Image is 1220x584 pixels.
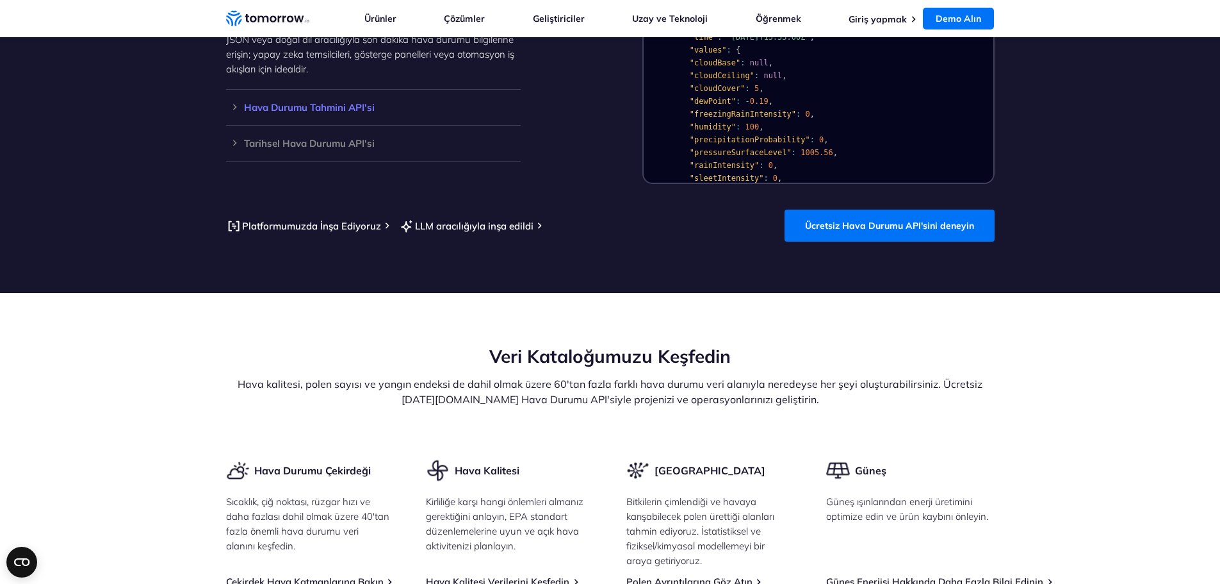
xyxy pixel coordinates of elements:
[809,33,814,42] span: ,
[749,97,768,106] span: 0.19
[489,345,731,367] font: Veri Kataloğumuzu Keşfedin
[833,148,837,157] span: ,
[782,71,786,80] span: ,
[754,84,758,93] span: 5
[809,135,814,144] span: :
[689,174,763,183] span: "sleetIntensity"
[689,148,791,157] span: "pressureSurfaceLevel"
[689,135,809,144] span: "precipitationProbability"
[689,46,726,54] span: "values"
[824,135,828,144] span: ,
[689,122,735,131] span: "humidity"
[759,84,763,93] span: ,
[364,13,396,24] a: Ürünler
[809,110,814,119] span: ,
[763,71,782,80] span: null
[689,58,740,67] span: "cloudBase"
[736,122,740,131] span: :
[749,58,768,67] span: null
[772,161,777,170] span: ,
[819,135,824,144] span: 0
[415,220,533,232] font: LLM aracılığıyla inşa edildi
[936,13,981,24] font: Demo Alın
[455,464,519,477] font: Hava Kalitesi
[726,33,809,42] span: "[DATE]T13:53:00Z"
[849,13,907,25] a: Giriş yapmak
[785,210,995,242] a: Ücretsiz Hava Durumu API'sini deneyin
[745,122,759,131] span: 100
[689,97,735,106] span: "dewPoint"
[689,161,758,170] span: "rainIntensity"
[226,9,309,28] a: Ana bağlantı
[855,464,886,477] font: Güneş
[533,13,585,24] a: Geliştiriciler
[745,84,749,93] span: :
[791,148,795,157] span: :
[736,46,740,54] span: {
[689,110,795,119] span: "freezingRainIntensity"
[226,218,381,234] a: Platformumuzda İnşa Ediyoruz
[226,138,521,148] div: Tarihsel Hava Durumu API'si
[226,496,389,552] font: Sıcaklık, çiğ noktası, rüzgar hızı ve daha fazlası dahil olmak üzere 40'tan fazla önemli hava dur...
[763,174,768,183] span: :
[426,496,583,552] font: Kirliliğe karşı hangi önlemleri almanız gerektiğini anlayın, EPA standart düzenlemelerine uyun ve...
[772,174,777,183] span: 0
[6,547,37,578] button: Open CMP widget
[768,58,772,67] span: ,
[740,58,745,67] span: :
[756,13,801,24] a: Öğrenmek
[759,161,763,170] span: :
[717,33,722,42] span: :
[689,33,717,42] span: "time"
[801,148,833,157] span: 1005.56
[777,174,782,183] span: ,
[768,161,772,170] span: 0
[689,84,745,93] span: "cloudCover"
[768,97,772,106] span: ,
[805,110,809,119] span: 0
[444,13,485,24] a: Çözümler
[736,97,740,106] span: :
[759,122,763,131] span: ,
[754,71,758,80] span: :
[632,13,708,24] a: Uzay ve Teknoloji
[726,46,731,54] span: :
[244,101,375,113] font: Hava Durumu Tahmini API'si
[226,33,514,75] font: JSON veya doğal dil aracılığıyla son dakika hava durumu bilgilerine erişin; yapay zeka temsilcile...
[242,220,381,232] font: Platformumuzda İnşa Ediyoruz
[226,103,521,112] div: Hava Durumu Tahmini API'si
[238,378,982,406] font: Hava kalitesi, polen sayısı ve yangın endeksi de dahil olmak üzere 60'tan fazla farklı hava durum...
[745,97,749,106] span: -
[826,496,988,522] font: Güneş ışınlarından enerji üretimini optimize edin ve ürün kaybını önleyin.
[795,110,800,119] span: :
[244,137,375,149] font: Tarihsel Hava Durumu API'si
[399,218,533,234] a: LLM aracılığıyla inşa edildi
[254,464,371,477] font: Hava Durumu Çekirdeği
[655,464,765,477] font: [GEOGRAPHIC_DATA]
[689,71,754,80] span: "cloudCeiling"
[626,496,774,567] font: Bitkilerin çimlendiği ve havaya karışabilecek polen ürettiği alanları tahmin ediyoruz. İstatistik...
[923,8,994,29] a: Demo Alın
[805,220,974,231] font: Ücretsiz Hava Durumu API'sini deneyin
